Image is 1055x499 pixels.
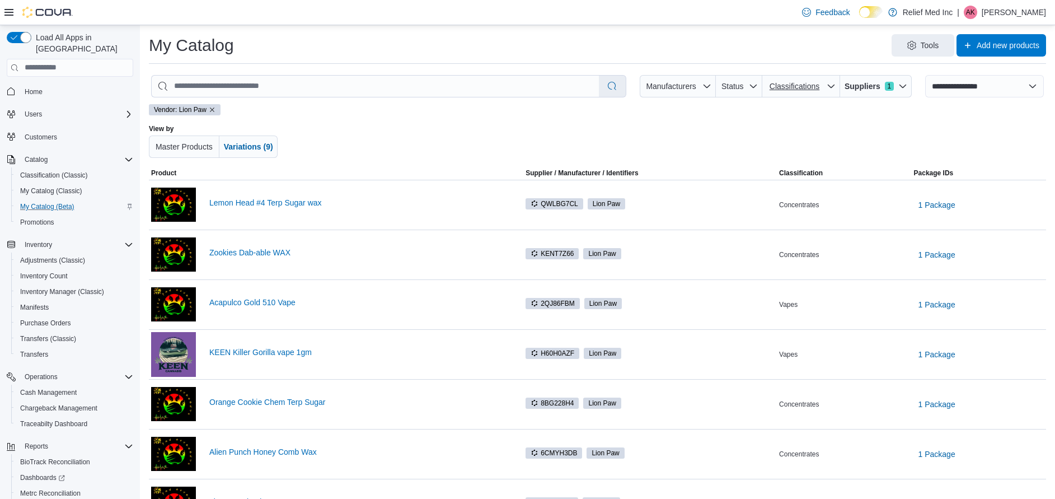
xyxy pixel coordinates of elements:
span: Vendor: Lion Paw [149,104,221,115]
button: Suppliers1 active filters [840,75,912,97]
span: Lion Paw [588,398,616,408]
span: Chargeback Management [16,402,133,415]
span: Lion Paw [592,448,619,458]
span: AK [966,6,975,19]
span: My Catalog (Classic) [16,184,133,198]
button: Promotions [11,214,138,230]
span: QWLBG7CL [526,198,583,209]
span: Inventory Manager (Classic) [16,285,133,299]
span: Suppliers [845,81,880,92]
div: Concentrates [777,447,911,461]
div: Vapes [777,298,911,311]
span: Feedback [815,7,850,18]
span: Users [20,108,133,121]
span: Transfers [20,350,48,359]
button: Reports [2,439,138,454]
div: Supplier / Manufacturer / Identifiers [526,169,638,178]
span: My Catalog (Classic) [20,186,82,195]
span: QWLBG7CL [531,199,578,209]
a: Adjustments (Classic) [16,254,90,267]
button: Transfers [11,347,138,362]
span: 1 Package [918,349,955,360]
span: Users [25,110,42,119]
button: Inventory [20,238,57,251]
a: Customers [20,130,62,144]
span: Classification [779,169,823,178]
span: Lion Paw [587,447,624,459]
span: My Catalog (Beta) [20,202,74,211]
a: My Catalog (Beta) [16,200,79,213]
span: 1 Package [918,449,955,460]
span: KENT7Z66 [526,248,579,259]
a: Cash Management [16,386,81,399]
span: Lion Paw [589,299,617,309]
button: Transfers (Classic) [11,331,138,347]
button: Master Products [149,136,219,158]
a: Transfers (Classic) [16,332,81,346]
a: Alien Punch Honey Comb Wax [209,447,505,456]
span: 2QJ86FBM [531,299,575,309]
button: Customers [2,129,138,145]
span: My Catalog (Beta) [16,200,133,213]
div: Vapes [777,348,911,361]
span: Classification (Classic) [20,171,88,180]
button: Manufacturers [640,75,716,97]
button: My Catalog (Classic) [11,183,138,199]
span: Inventory Count [20,272,68,281]
span: Manifests [16,301,133,314]
span: Home [20,85,133,99]
span: Master Products [156,142,213,151]
span: 1 active filters [885,82,894,91]
button: Adjustments (Classic) [11,253,138,268]
span: Purchase Orders [20,319,71,328]
a: Dashboards [16,471,69,484]
span: Inventory [20,238,133,251]
span: 8BG228H4 [531,398,574,408]
span: Operations [20,370,133,384]
span: Tools [921,40,939,51]
span: Home [25,87,43,96]
span: H60H0AZF [531,348,574,358]
span: Lion Paw [584,348,621,359]
span: Promotions [20,218,54,227]
a: Purchase Orders [16,316,76,330]
span: Load All Apps in [GEOGRAPHIC_DATA] [31,32,133,54]
span: Metrc Reconciliation [20,489,81,498]
button: 1 Package [914,194,960,216]
a: Traceabilty Dashboard [16,417,92,431]
span: 1 Package [918,199,955,211]
a: Inventory Count [16,269,72,283]
span: Product [151,169,176,178]
a: Chargeback Management [16,402,102,415]
button: Classifications [762,75,840,97]
span: Lion Paw [583,248,621,259]
a: Classification (Classic) [16,169,92,182]
span: Customers [20,130,133,144]
button: Operations [2,369,138,385]
span: Reports [20,440,133,453]
span: Manufacturers [646,82,696,91]
label: View by [149,124,174,133]
img: KEEN Killer Gorilla vape 1gm [151,332,196,377]
span: Catalog [20,153,133,166]
button: Home [2,83,138,100]
div: Concentrates [777,248,911,262]
span: Traceabilty Dashboard [16,417,133,431]
button: Users [20,108,46,121]
button: Catalog [20,153,52,166]
h1: My Catalog [149,34,234,57]
span: Classification (Classic) [16,169,133,182]
a: Lemon Head #4 Terp Sugar wax [209,198,505,207]
span: 1 Package [918,399,955,410]
span: Status [721,82,744,91]
button: Cash Management [11,385,138,400]
span: 1 Package [918,299,955,310]
a: BioTrack Reconciliation [16,455,95,469]
span: 1 Package [918,249,955,260]
span: Transfers (Classic) [20,334,76,343]
a: Zookies Dab-able WAX [209,248,505,257]
img: Cova [22,7,73,18]
span: Traceabilty Dashboard [20,419,87,428]
a: KEEN Killer Gorilla vape 1gm [209,348,505,357]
